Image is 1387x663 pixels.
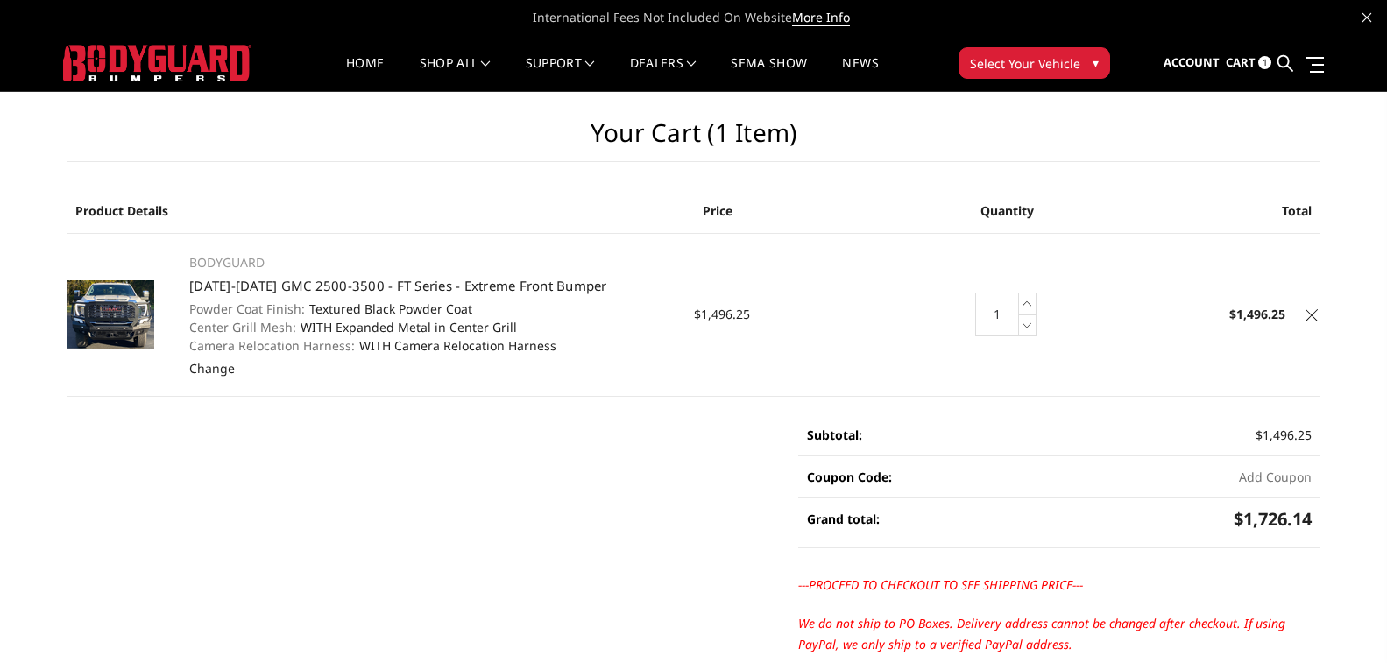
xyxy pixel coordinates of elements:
[959,47,1110,79] button: Select Your Vehicle
[67,280,154,349] img: 2024-2025 GMC 2500-3500 - FT Series - Extreme Front Bumper
[189,252,675,273] p: BODYGUARD
[902,188,1112,234] th: Quantity
[189,318,296,336] dt: Center Grill Mesh:
[807,427,862,443] strong: Subtotal:
[1226,39,1271,87] a: Cart 1
[807,469,892,485] strong: Coupon Code:
[798,575,1320,596] p: ---PROCEED TO CHECKOUT TO SEE SHIPPING PRICE---
[346,57,384,91] a: Home
[1234,507,1312,531] span: $1,726.14
[1226,54,1256,70] span: Cart
[1164,54,1220,70] span: Account
[731,57,807,91] a: SEMA Show
[798,613,1320,655] p: We do not ship to PO Boxes. Delivery address cannot be changed after checkout. If using PayPal, w...
[1256,427,1312,443] span: $1,496.25
[67,118,1320,162] h1: Your Cart (1 item)
[189,277,607,294] a: [DATE]-[DATE] GMC 2500-3500 - FT Series - Extreme Front Bumper
[1164,39,1220,87] a: Account
[67,188,694,234] th: Product Details
[694,306,750,322] span: $1,496.25
[189,300,675,318] dd: Textured Black Powder Coat
[1258,56,1271,69] span: 1
[189,336,355,355] dt: Camera Relocation Harness:
[1112,188,1321,234] th: Total
[792,9,850,26] a: More Info
[189,336,675,355] dd: WITH Camera Relocation Harness
[1299,579,1387,663] iframe: Chat Widget
[1239,468,1312,486] button: Add Coupon
[189,360,235,377] a: Change
[1229,306,1285,322] strong: $1,496.25
[694,188,903,234] th: Price
[630,57,697,91] a: Dealers
[189,300,305,318] dt: Powder Coat Finish:
[1093,53,1099,72] span: ▾
[526,57,595,91] a: Support
[420,57,491,91] a: shop all
[63,45,251,81] img: BODYGUARD BUMPERS
[970,54,1080,73] span: Select Your Vehicle
[842,57,878,91] a: News
[189,318,675,336] dd: WITH Expanded Metal in Center Grill
[807,511,880,527] strong: Grand total:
